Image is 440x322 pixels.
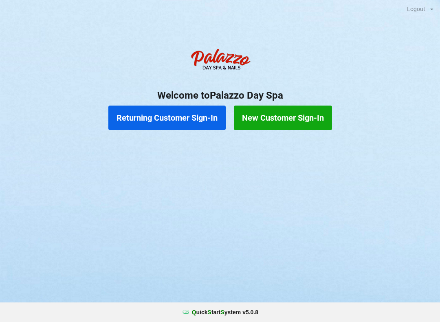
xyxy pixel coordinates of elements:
[182,308,190,316] img: favicon.ico
[208,309,211,315] span: S
[234,106,332,130] button: New Customer Sign-In
[108,106,226,130] button: Returning Customer Sign-In
[192,308,258,316] b: uick tart ystem v 5.0.8
[192,309,196,315] span: Q
[187,44,253,77] img: PalazzoDaySpaNails-Logo.png
[407,6,425,12] div: Logout
[220,309,224,315] span: S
